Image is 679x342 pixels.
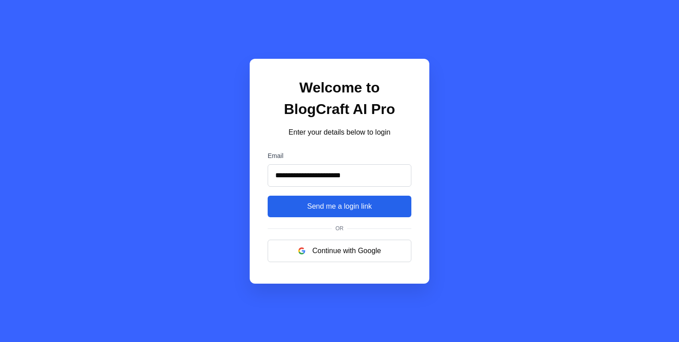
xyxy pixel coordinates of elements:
p: Enter your details below to login [268,127,411,138]
button: Continue with Google [268,240,411,262]
h1: Welcome to BlogCraft AI Pro [268,77,411,120]
button: Send me a login link [268,196,411,217]
img: google logo [298,247,305,254]
span: Or [332,224,347,232]
label: Email [268,151,411,161]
